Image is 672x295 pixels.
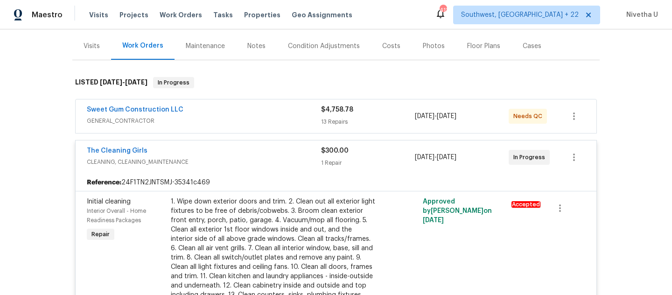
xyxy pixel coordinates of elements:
[87,147,147,154] a: The Cleaning Girls
[87,106,183,113] a: Sweet Gum Construction LLC
[125,79,147,85] span: [DATE]
[154,78,193,87] span: In Progress
[87,198,131,205] span: Initial cleaning
[415,154,434,161] span: [DATE]
[623,10,658,20] span: Nivetha U
[76,174,596,191] div: 24F1TN2JNTSMJ-35341c469
[415,112,456,121] span: -
[87,178,121,187] b: Reference:
[292,10,352,20] span: Geo Assignments
[119,10,148,20] span: Projects
[100,79,147,85] span: -
[84,42,100,51] div: Visits
[247,42,266,51] div: Notes
[88,230,113,239] span: Repair
[513,153,549,162] span: In Progress
[321,106,353,113] span: $4,758.78
[87,116,321,126] span: GENERAL_CONTRACTOR
[467,42,500,51] div: Floor Plans
[523,42,541,51] div: Cases
[32,10,63,20] span: Maestro
[382,42,400,51] div: Costs
[100,79,122,85] span: [DATE]
[415,113,434,119] span: [DATE]
[511,201,540,208] em: Accepted
[213,12,233,18] span: Tasks
[440,6,446,15] div: 411
[89,10,108,20] span: Visits
[87,208,146,223] span: Interior Overall - Home Readiness Packages
[423,42,445,51] div: Photos
[415,153,456,162] span: -
[423,198,492,224] span: Approved by [PERSON_NAME] on
[437,154,456,161] span: [DATE]
[122,41,163,50] div: Work Orders
[513,112,546,121] span: Needs QC
[321,117,415,126] div: 13 Repairs
[244,10,280,20] span: Properties
[461,10,579,20] span: Southwest, [GEOGRAPHIC_DATA] + 22
[288,42,360,51] div: Condition Adjustments
[321,147,349,154] span: $300.00
[75,77,147,88] h6: LISTED
[87,157,321,167] span: CLEANING, CLEANING_MAINTENANCE
[186,42,225,51] div: Maintenance
[321,158,415,168] div: 1 Repair
[437,113,456,119] span: [DATE]
[160,10,202,20] span: Work Orders
[423,217,444,224] span: [DATE]
[72,68,600,98] div: LISTED [DATE]-[DATE]In Progress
